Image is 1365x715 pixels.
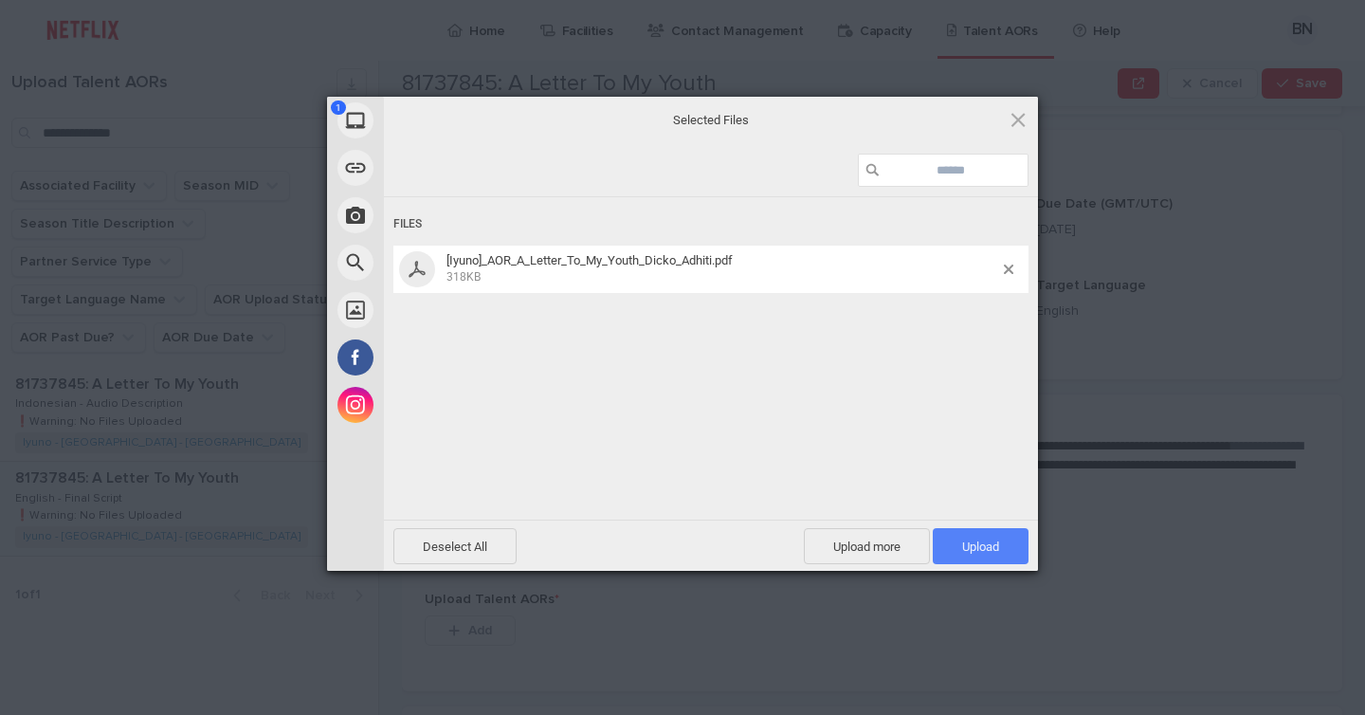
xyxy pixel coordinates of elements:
[962,540,999,554] span: Upload
[393,528,517,564] span: Deselect All
[327,334,555,381] div: Facebook
[441,253,1004,284] span: [Iyuno]_AOR_A_Letter_To_My_Youth_Dicko_Adhiti.pdf
[327,286,555,334] div: Unsplash
[327,144,555,192] div: Link (URL)
[393,207,1028,242] div: Files
[933,528,1028,564] span: Upload
[331,101,346,115] span: 1
[327,192,555,239] div: Take Photo
[521,112,901,129] span: Selected Files
[327,381,555,429] div: Instagram
[446,270,481,284] span: 318KB
[327,239,555,286] div: Web Search
[1008,109,1028,130] span: Click here or hit ESC to close picker
[804,528,930,564] span: Upload more
[327,97,555,144] div: My Device
[446,253,733,267] span: [Iyuno]_AOR_A_Letter_To_My_Youth_Dicko_Adhiti.pdf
